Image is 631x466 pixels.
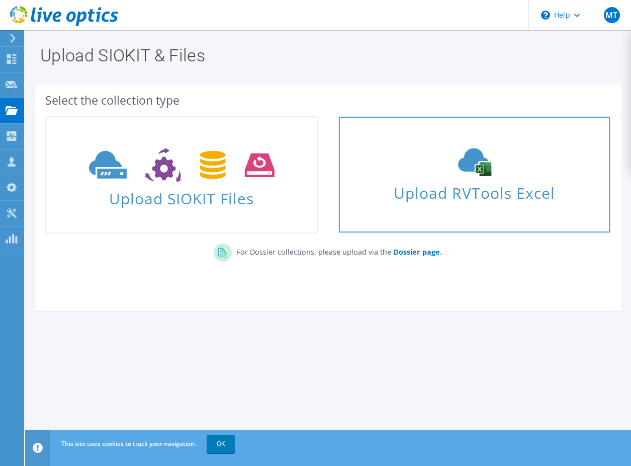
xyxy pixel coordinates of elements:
a: Upload SIOKIT Files [45,116,318,234]
span: This site uses cookies to track your navigation. [61,439,196,448]
a: OK [207,435,235,453]
span: MT [604,7,620,23]
svg: \n [541,11,550,20]
a: Dossier page. [391,247,442,257]
p: For Dossier collections, please upload via the [232,244,442,258]
h1: Upload SIOKIT & Files [40,47,611,64]
a: Upload RVTools Excel [338,116,610,234]
span: Upload RVTools Excel [339,180,609,201]
b: Dossier page. [393,247,442,257]
div: Select the collection type [45,95,611,106]
span: Upload SIOKIT Files [46,185,317,206]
